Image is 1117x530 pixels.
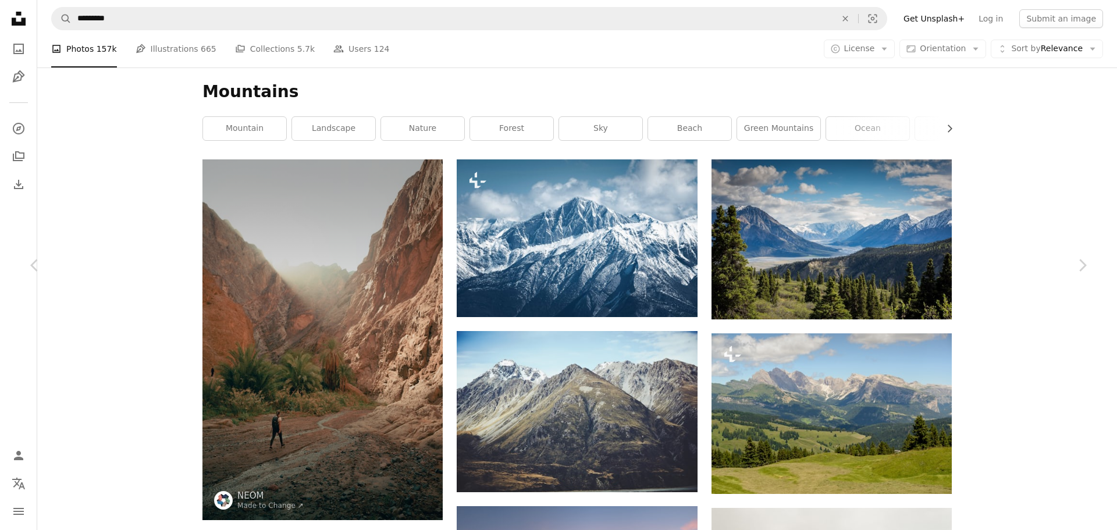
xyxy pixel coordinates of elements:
[202,159,443,520] img: a man walking down a dirt road next to a mountain
[1047,209,1117,321] a: Next
[7,500,30,523] button: Menu
[915,117,998,140] a: hiking
[1011,44,1040,53] span: Sort by
[203,117,286,140] a: mountain
[7,444,30,467] a: Log in / Sign up
[214,491,233,510] img: Go to NEOM's profile
[920,44,966,53] span: Orientation
[7,117,30,140] a: Explore
[824,40,895,58] button: License
[1011,43,1083,55] span: Relevance
[737,117,820,140] a: green mountains
[833,8,858,30] button: Clear
[7,145,30,168] a: Collections
[237,490,304,501] a: NEOM
[991,40,1103,58] button: Sort byRelevance
[859,8,887,30] button: Visual search
[7,173,30,196] a: Download History
[52,8,72,30] button: Search Unsplash
[899,40,986,58] button: Orientation
[381,117,464,140] a: nature
[202,81,952,102] h1: Mountains
[202,334,443,344] a: a man walking down a dirt road next to a mountain
[470,117,553,140] a: forest
[897,9,972,28] a: Get Unsplash+
[374,42,390,55] span: 124
[237,501,304,510] a: Made to Change ↗
[457,331,697,492] img: snow capped mountans
[7,472,30,495] button: Language
[297,42,315,55] span: 5.7k
[201,42,216,55] span: 665
[648,117,731,140] a: beach
[7,65,30,88] a: Illustrations
[939,117,952,140] button: scroll list to the right
[712,408,952,419] a: a view of a valley with mountains in the background
[292,117,375,140] a: landscape
[51,7,887,30] form: Find visuals sitewide
[972,9,1010,28] a: Log in
[333,30,389,67] a: Users 124
[844,44,875,53] span: License
[457,406,697,417] a: snow capped mountans
[712,159,952,319] img: green mountain across body of water
[457,233,697,243] a: a mountain range covered in snow under a blue sky
[235,30,315,67] a: Collections 5.7k
[457,159,697,317] img: a mountain range covered in snow under a blue sky
[7,37,30,61] a: Photos
[136,30,216,67] a: Illustrations 665
[1019,9,1103,28] button: Submit an image
[826,117,909,140] a: ocean
[712,234,952,244] a: green mountain across body of water
[712,333,952,494] img: a view of a valley with mountains in the background
[559,117,642,140] a: sky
